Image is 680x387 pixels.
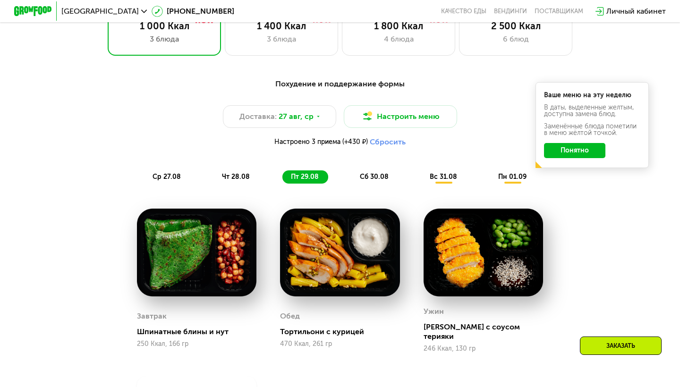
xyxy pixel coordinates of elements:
div: Обед [280,309,300,323]
div: 1 000 Ккал [118,20,211,32]
a: Вендинги [494,8,527,15]
button: Сбросить [370,137,406,147]
div: В даты, выделенные желтым, доступна замена блюд. [544,104,640,118]
div: Шпинатные блины и нут [137,327,264,337]
span: пн 01.09 [498,173,527,181]
button: Настроить меню [344,105,457,128]
span: Настроено 3 приема (+430 ₽) [274,139,368,145]
span: пт 29.08 [291,173,319,181]
a: Качество еды [441,8,486,15]
div: Ужин [424,304,444,319]
div: Заменённые блюда пометили в меню жёлтой точкой. [544,123,640,136]
button: Понятно [544,143,605,158]
div: 246 Ккал, 130 гр [424,345,543,353]
div: 4 блюда [352,34,445,45]
div: Заказать [580,337,662,355]
div: Похудение и поддержание формы [60,78,620,90]
div: 6 блюд [469,34,562,45]
div: 1 400 Ккал [235,20,328,32]
div: [PERSON_NAME] с соусом терияки [424,322,551,341]
div: 470 Ккал, 261 гр [280,340,399,348]
span: 27 авг, ср [279,111,314,122]
div: Личный кабинет [606,6,666,17]
div: 250 Ккал, 166 гр [137,340,256,348]
span: [GEOGRAPHIC_DATA] [61,8,139,15]
span: ср 27.08 [153,173,181,181]
div: 3 блюда [118,34,211,45]
div: 1 800 Ккал [352,20,445,32]
div: Ваше меню на эту неделю [544,92,640,99]
span: Доставка: [239,111,277,122]
span: сб 30.08 [360,173,389,181]
div: 3 блюда [235,34,328,45]
div: 2 500 Ккал [469,20,562,32]
span: вс 31.08 [430,173,457,181]
div: поставщикам [535,8,583,15]
div: Завтрак [137,309,167,323]
span: чт 28.08 [222,173,250,181]
div: Тортильони с курицей [280,327,407,337]
a: [PHONE_NUMBER] [152,6,234,17]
